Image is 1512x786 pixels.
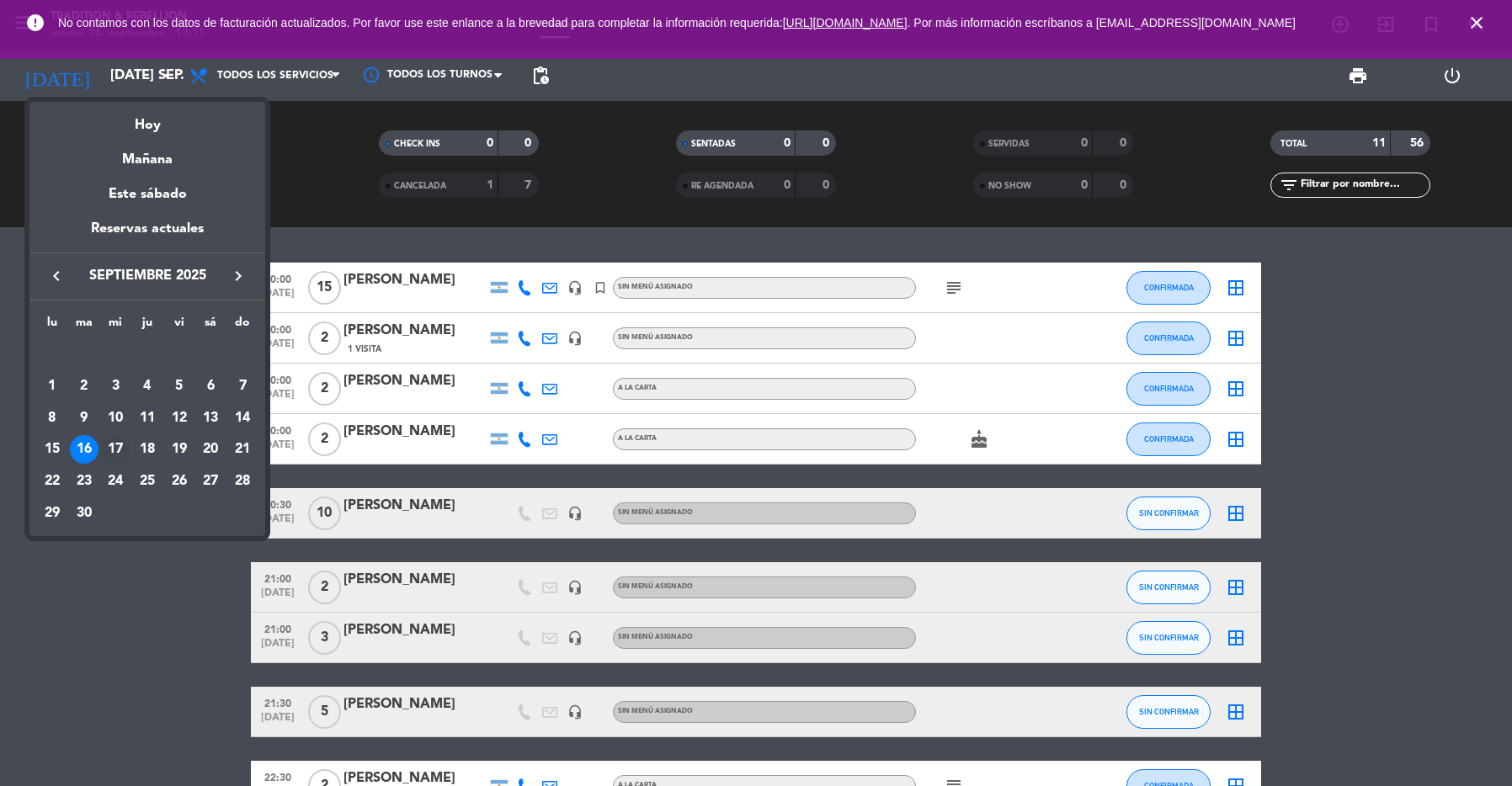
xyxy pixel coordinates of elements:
[165,435,194,464] div: 19
[133,372,162,401] div: 4
[68,402,100,434] td: 9 de septiembre de 2025
[195,370,227,402] td: 6 de septiembre de 2025
[99,465,131,497] td: 24 de septiembre de 2025
[38,435,67,464] div: 15
[70,435,98,464] div: 16
[99,402,131,434] td: 10 de septiembre de 2025
[36,465,68,497] td: 22 de septiembre de 2025
[195,433,227,465] td: 20 de septiembre de 2025
[68,313,100,339] th: martes
[72,265,223,287] span: septiembre 2025
[196,404,225,433] div: 13
[196,467,225,496] div: 27
[131,313,163,339] th: jueves
[196,372,225,401] div: 6
[70,372,98,401] div: 2
[228,266,248,286] i: keyboard_arrow_right
[163,402,195,434] td: 12 de septiembre de 2025
[228,435,257,464] div: 21
[68,370,100,402] td: 2 de septiembre de 2025
[163,433,195,465] td: 19 de septiembre de 2025
[29,136,265,171] div: Mañana
[36,433,68,465] td: 15 de septiembre de 2025
[101,435,130,464] div: 17
[38,404,67,433] div: 8
[70,467,98,496] div: 23
[36,497,68,529] td: 29 de septiembre de 2025
[68,465,100,497] td: 23 de septiembre de 2025
[101,467,130,496] div: 24
[29,171,265,218] div: Este sábado
[36,402,68,434] td: 8 de septiembre de 2025
[165,372,194,401] div: 5
[226,465,258,497] td: 28 de septiembre de 2025
[36,338,258,370] td: SEP.
[228,372,257,401] div: 7
[41,265,72,287] button: keyboard_arrow_left
[70,404,98,433] div: 9
[99,313,131,339] th: miércoles
[228,467,257,496] div: 28
[131,370,163,402] td: 4 de septiembre de 2025
[101,372,130,401] div: 3
[36,313,68,339] th: lunes
[165,404,194,433] div: 12
[133,467,162,496] div: 25
[99,433,131,465] td: 17 de septiembre de 2025
[223,265,253,287] button: keyboard_arrow_right
[163,465,195,497] td: 26 de septiembre de 2025
[131,402,163,434] td: 11 de septiembre de 2025
[195,465,227,497] td: 27 de septiembre de 2025
[165,467,194,496] div: 26
[163,370,195,402] td: 5 de septiembre de 2025
[38,467,67,496] div: 22
[29,102,265,136] div: Hoy
[226,370,258,402] td: 7 de septiembre de 2025
[38,499,67,528] div: 29
[68,433,100,465] td: 16 de septiembre de 2025
[226,433,258,465] td: 21 de septiembre de 2025
[131,465,163,497] td: 25 de septiembre de 2025
[195,402,227,434] td: 13 de septiembre de 2025
[226,313,258,339] th: domingo
[101,404,130,433] div: 10
[68,497,100,529] td: 30 de septiembre de 2025
[29,218,265,252] div: Reservas actuales
[133,404,162,433] div: 11
[228,404,257,433] div: 14
[46,266,67,286] i: keyboard_arrow_left
[99,370,131,402] td: 3 de septiembre de 2025
[133,435,162,464] div: 18
[38,372,67,401] div: 1
[131,433,163,465] td: 18 de septiembre de 2025
[226,402,258,434] td: 14 de septiembre de 2025
[195,313,227,339] th: sábado
[70,499,98,528] div: 30
[196,435,225,464] div: 20
[36,370,68,402] td: 1 de septiembre de 2025
[163,313,195,339] th: viernes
